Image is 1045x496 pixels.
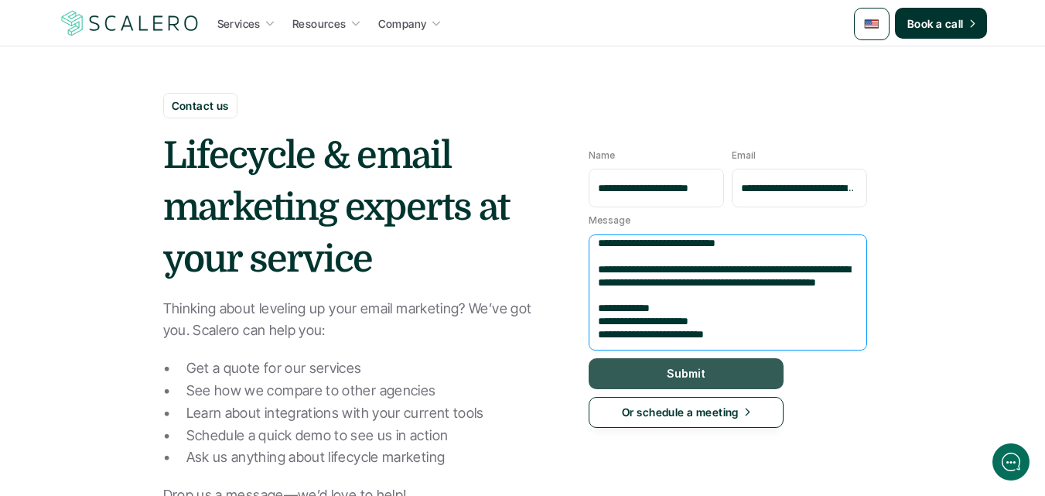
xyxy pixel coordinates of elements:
[217,15,261,32] p: Services
[589,397,784,428] a: Or schedule a meeting
[186,425,550,447] p: Schedule a quick demo to see us in action
[23,75,286,100] h1: Hi! Welcome to [GEOGRAPHIC_DATA].
[186,446,550,469] p: Ask us anything about lifecycle marketing
[163,298,550,343] p: Thinking about leveling up your email marketing? We’ve got you. Scalero can help you:
[895,8,987,39] a: Book a call
[732,150,756,161] p: Email
[24,205,285,236] button: New conversation
[378,15,427,32] p: Company
[589,234,867,351] textarea: Message
[129,396,196,406] span: We run on Gist
[864,16,879,32] img: 🇺🇸
[589,215,630,226] p: Message
[622,404,739,420] p: Or schedule a meeting
[186,380,550,402] p: See how we compare to other agencies
[732,169,867,207] input: Email
[292,15,347,32] p: Resources
[23,103,286,177] h2: Let us know if we can help with lifecycle marketing.
[186,402,550,425] p: Learn about integrations with your current tools
[100,214,186,227] span: New conversation
[172,97,229,114] p: Contact us
[667,367,705,380] p: Submit
[589,169,724,207] input: Name
[907,15,964,32] p: Book a call
[163,130,550,286] h1: Lifecycle & email marketing experts at your service
[589,358,784,389] button: Submit
[992,443,1030,481] iframe: gist-messenger-bubble-iframe
[59,9,201,38] img: Scalero company logotype
[186,357,550,380] p: Get a quote for our services
[59,9,201,37] a: Scalero company logotype
[589,150,615,161] p: Name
